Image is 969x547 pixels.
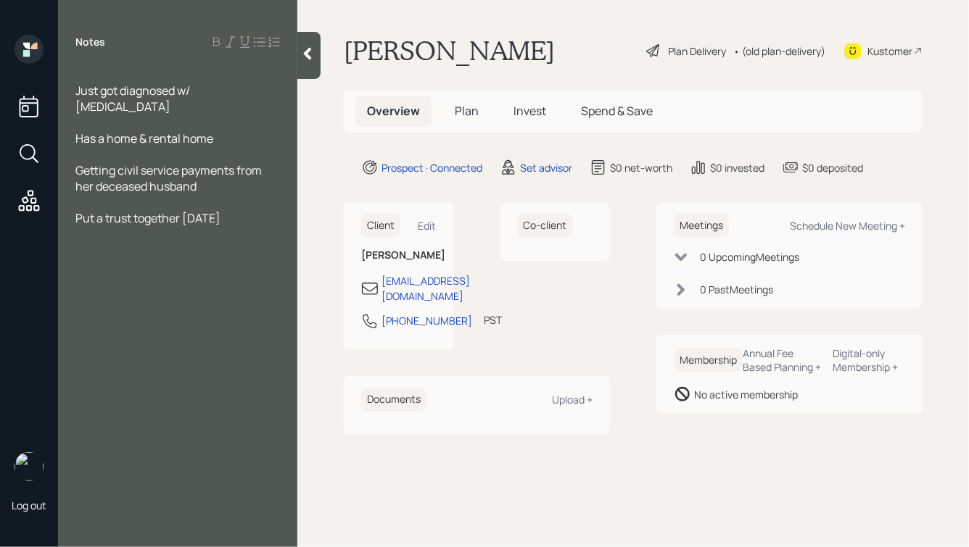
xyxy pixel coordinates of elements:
div: Upload + [552,393,593,406]
div: Annual Fee Based Planning + [743,346,822,374]
div: [PHONE_NUMBER] [382,313,472,328]
div: $0 deposited [802,160,863,175]
h6: [PERSON_NAME] [361,249,437,262]
h6: Documents [361,388,426,412]
div: Digital-only Membership + [833,346,905,374]
div: PST [484,312,502,327]
div: Prospect · Connected [382,160,482,175]
span: Just got diagnosed w/ [MEDICAL_DATA] [75,83,192,114]
span: Invest [514,103,546,119]
span: Plan [455,103,479,119]
span: Overview [367,103,420,119]
div: Schedule New Meeting + [790,219,905,233]
span: Spend & Save [581,103,653,119]
div: Set advisor [520,160,572,175]
div: Log out [12,498,46,512]
h6: Client [361,214,400,238]
h6: Co-client [518,214,573,238]
img: hunter_neumayer.jpg [15,452,44,481]
h6: Meetings [674,214,729,238]
span: Has a home & rental home [75,130,213,146]
div: [EMAIL_ADDRESS][DOMAIN_NAME] [382,273,470,304]
div: Kustomer [867,43,912,59]
div: $0 net-worth [610,160,672,175]
div: 0 Upcoming Meeting s [700,249,799,264]
label: Notes [75,35,105,49]
span: Getting civil service payments from her deceased husband [75,162,264,194]
div: Plan Delivery [668,43,726,59]
h1: [PERSON_NAME] [344,35,555,67]
div: 0 Past Meeting s [700,282,773,297]
span: Put a trust together [DATE] [75,210,220,226]
div: Edit [418,219,437,233]
div: No active membership [694,387,798,402]
div: $0 invested [710,160,764,175]
div: • (old plan-delivery) [733,43,825,59]
h6: Membership [674,348,743,372]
